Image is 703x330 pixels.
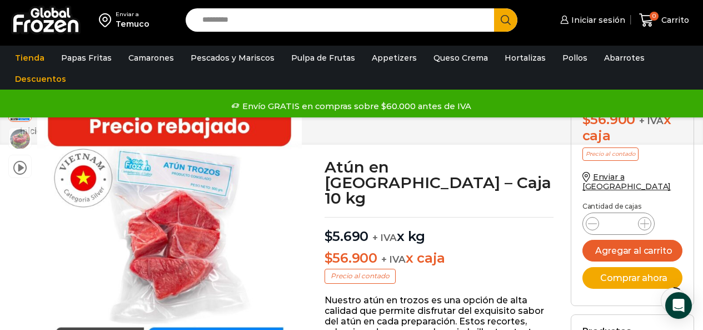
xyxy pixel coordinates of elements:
bdi: 5.690 [325,228,369,244]
img: address-field-icon.svg [99,11,116,29]
a: Papas Fritas [56,47,117,68]
button: Search button [494,8,517,32]
span: Carrito [659,14,689,26]
span: + IVA [639,115,664,126]
div: Temuco [116,18,149,29]
span: $ [582,111,591,127]
a: Abarrotes [599,47,650,68]
a: Hortalizas [499,47,551,68]
button: Agregar al carrito [582,240,682,262]
bdi: 56.900 [325,250,377,266]
span: $ [325,250,333,266]
input: Product quantity [608,216,629,232]
span: + IVA [381,254,406,265]
div: Open Intercom Messenger [665,292,692,319]
a: Enviar a [GEOGRAPHIC_DATA] [582,172,671,191]
a: Pescados y Mariscos [185,47,280,68]
span: Iniciar sesión [569,14,625,26]
div: x caja [582,112,682,144]
a: Appetizers [366,47,422,68]
div: Enviar a [116,11,149,18]
a: Descuentos [9,68,72,90]
a: Tienda [9,47,50,68]
span: + IVA [372,232,397,243]
a: Camarones [123,47,180,68]
a: Pulpa de Frutas [286,47,361,68]
a: Iniciar sesión [557,9,625,31]
h1: Atún en [GEOGRAPHIC_DATA] – Caja 10 kg [325,159,554,206]
bdi: 56.900 [582,111,635,127]
a: Queso Crema [428,47,493,68]
button: Comprar ahora [582,267,682,289]
a: 0 Carrito [636,7,692,33]
span: foto tartaro atun [9,128,31,150]
p: x kg [325,217,554,245]
span: $ [325,228,333,244]
p: Precio al contado [325,269,396,283]
a: Pollos [557,47,593,68]
p: Precio al contado [582,147,639,161]
p: x caja [325,250,554,267]
p: Cantidad de cajas [582,203,682,210]
span: 0 [650,12,659,21]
